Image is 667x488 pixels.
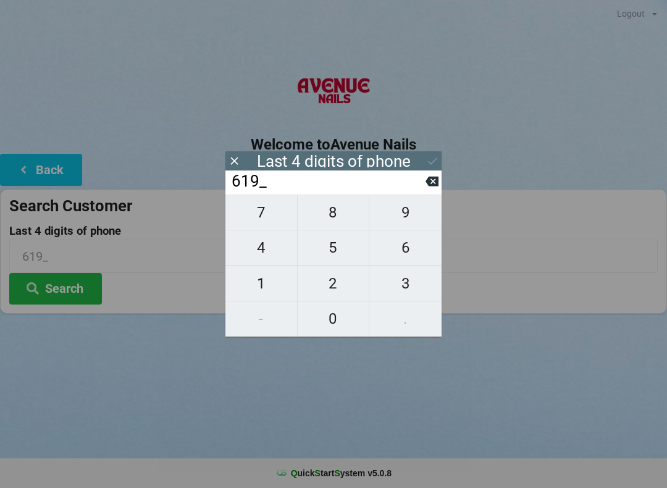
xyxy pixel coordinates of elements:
[225,266,298,301] button: 1
[298,230,370,266] button: 5
[298,301,370,337] button: 0
[225,195,298,230] button: 7
[369,271,442,297] span: 3
[298,235,369,261] span: 5
[225,230,298,266] button: 4
[298,200,369,225] span: 8
[298,195,370,230] button: 8
[298,266,370,301] button: 2
[369,200,442,225] span: 9
[225,235,297,261] span: 4
[257,155,411,167] div: Last 4 digits of phone
[369,235,442,261] span: 6
[225,271,297,297] span: 1
[369,195,442,230] button: 9
[369,266,442,301] button: 3
[298,306,369,332] span: 0
[369,230,442,266] button: 6
[298,271,369,297] span: 2
[225,200,297,225] span: 7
